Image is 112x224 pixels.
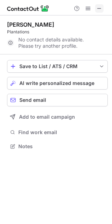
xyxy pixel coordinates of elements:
div: Plantations [7,29,108,35]
button: Add to email campaign [7,111,108,123]
span: Find work email [18,129,105,136]
button: Notes [7,141,108,151]
button: Find work email [7,127,108,137]
button: save-profile-one-click [7,60,108,73]
span: Send email [19,97,46,103]
div: [PERSON_NAME] [7,21,54,28]
div: Save to List / ATS / CRM [19,64,95,69]
span: Add to email campaign [19,114,75,120]
button: Send email [7,94,108,106]
div: No contact details available. Please try another profile. [7,37,108,48]
span: Notes [18,143,105,150]
span: AI write personalized message [19,80,94,86]
button: AI write personalized message [7,77,108,90]
img: ContactOut v5.3.10 [7,4,49,13]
